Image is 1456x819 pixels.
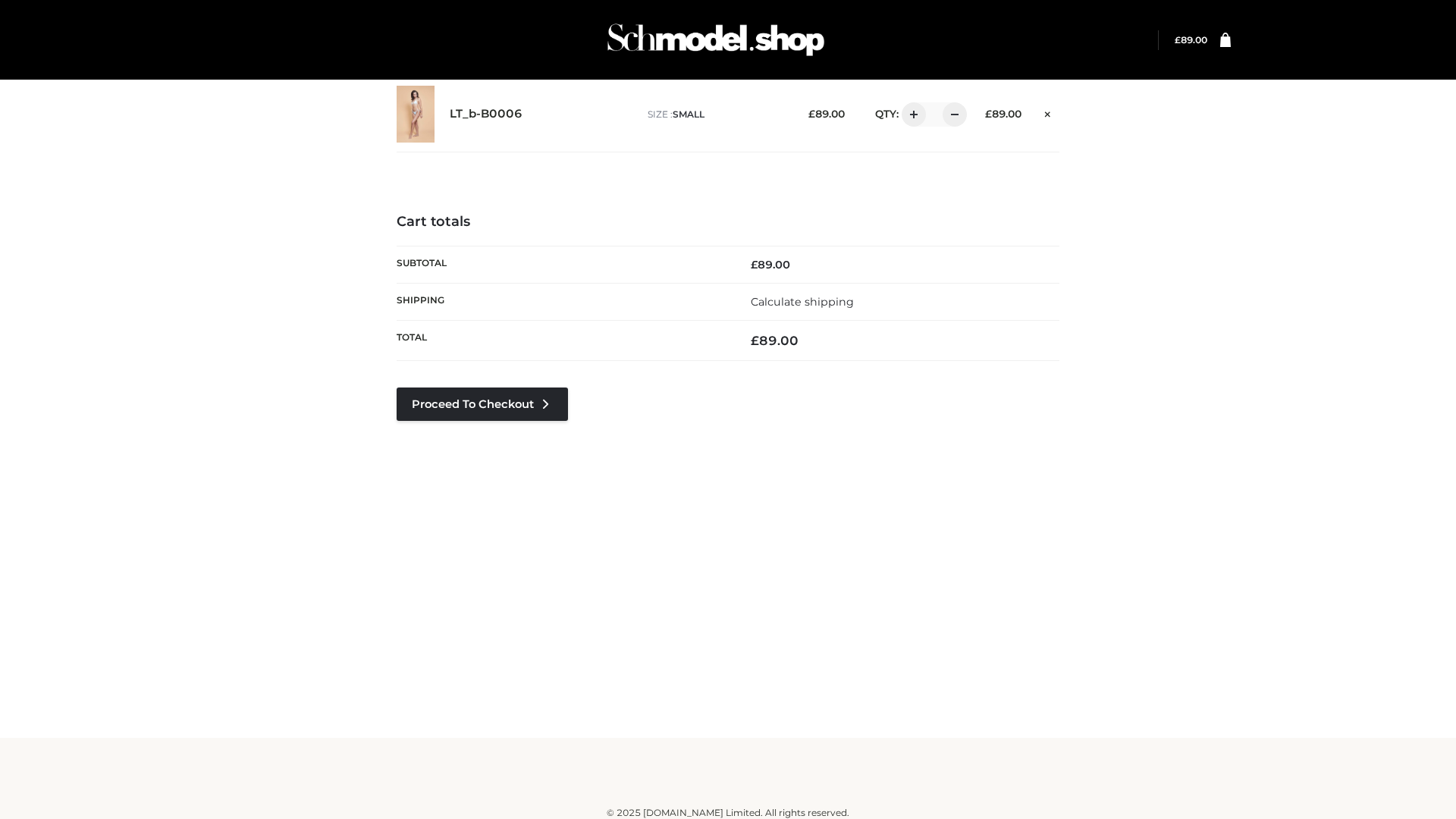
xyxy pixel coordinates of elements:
bdi: 89.00 [1175,34,1207,45]
h4: Cart totals [397,214,1059,231]
a: £89.00 [1175,34,1207,45]
a: LT_b-B0006 [450,107,522,121]
span: £ [751,258,758,271]
p: size : [648,108,785,121]
span: SMALL [673,108,704,120]
img: Schmodel Admin 964 [602,10,830,70]
bdi: 89.00 [751,258,790,271]
a: Proceed to Checkout [397,388,568,421]
th: Shipping [397,283,728,320]
span: £ [985,108,992,120]
span: £ [808,108,815,120]
div: QTY: [860,102,962,127]
a: Remove this item [1037,102,1059,122]
th: Subtotal [397,246,728,283]
th: Total [397,321,728,361]
bdi: 89.00 [808,108,845,120]
a: Calculate shipping [751,295,854,309]
bdi: 89.00 [751,333,799,348]
bdi: 89.00 [985,108,1021,120]
span: £ [751,333,759,348]
span: £ [1175,34,1181,45]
